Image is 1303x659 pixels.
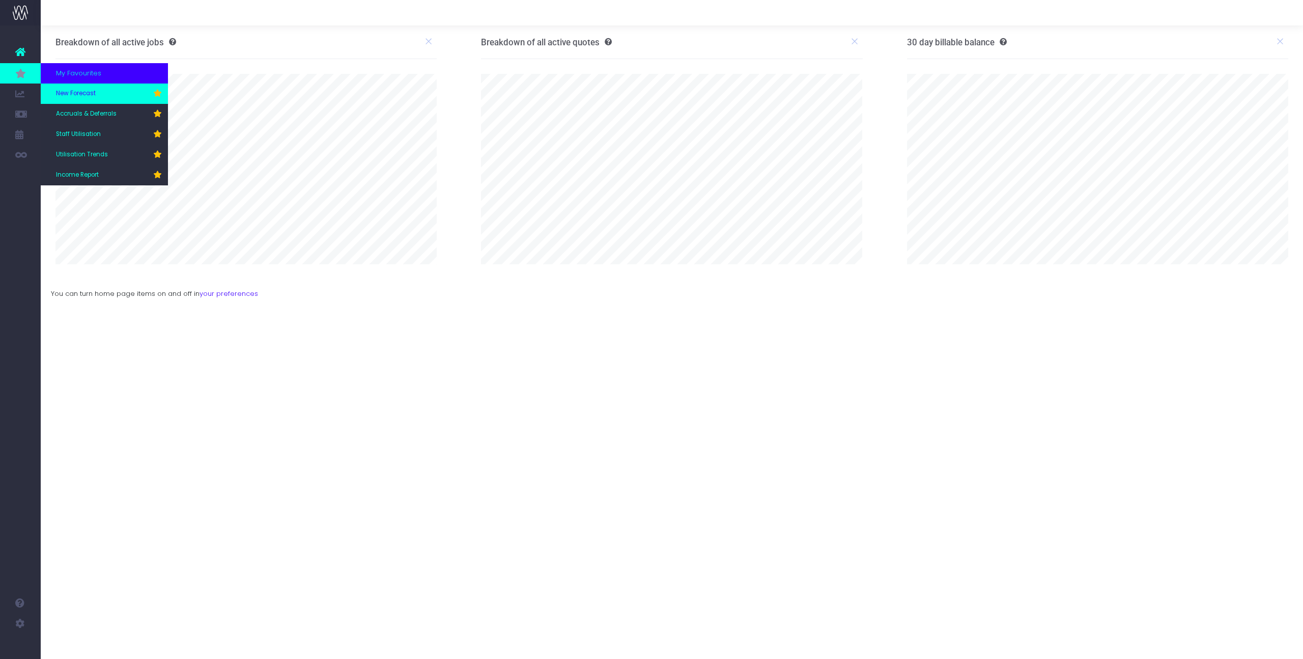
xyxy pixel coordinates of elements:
[56,171,99,180] span: Income Report
[41,279,1303,299] div: You can turn home page items on and off in
[56,130,101,139] span: Staff Utilisation
[41,165,168,185] a: Income Report
[41,124,168,145] a: Staff Utilisation
[41,104,168,124] a: Accruals & Deferrals
[481,37,612,47] h3: Breakdown of all active quotes
[200,289,258,298] a: your preferences
[55,37,176,47] h3: Breakdown of all active jobs
[41,84,168,104] a: New Forecast
[56,89,96,98] span: New Forecast
[13,639,28,654] img: images/default_profile_image.png
[907,37,1007,47] h3: 30 day billable balance
[56,109,117,119] span: Accruals & Deferrals
[56,68,101,78] span: My Favourites
[41,145,168,165] a: Utilisation Trends
[56,150,108,159] span: Utilisation Trends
